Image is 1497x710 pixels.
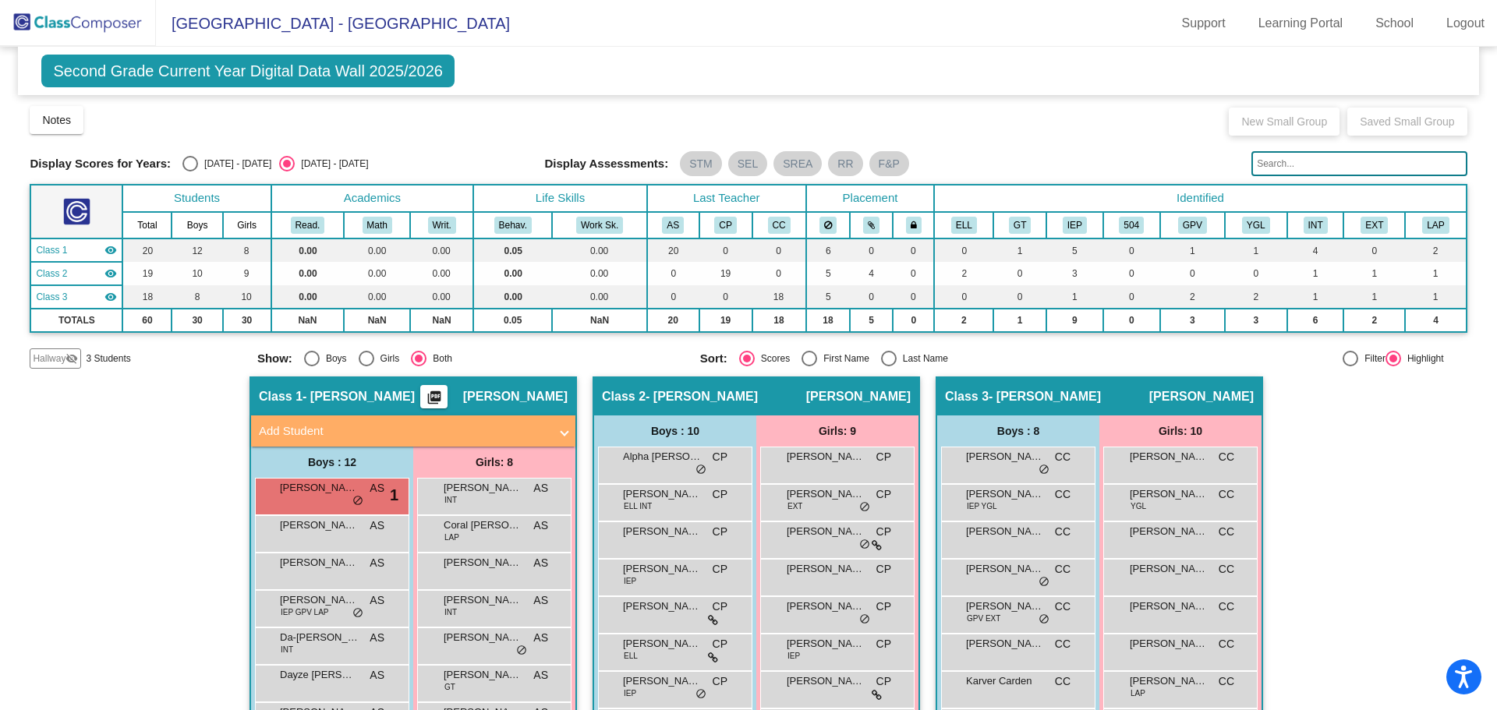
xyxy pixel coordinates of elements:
[966,449,1044,465] span: [PERSON_NAME] [PERSON_NAME]
[1405,238,1466,262] td: 2
[623,561,701,577] span: [PERSON_NAME]
[897,351,948,366] div: Last Name
[516,645,527,657] span: do_not_disturb_alt
[370,480,384,496] span: AS
[122,212,172,238] th: Total
[295,157,368,171] div: [DATE] - [DATE]
[1160,309,1225,332] td: 3
[428,217,456,234] button: Writ.
[714,217,736,234] button: CP
[1225,309,1287,332] td: 3
[545,157,669,171] span: Display Assessments:
[1405,212,1466,238] th: LAP
[271,309,345,332] td: NaN
[413,447,575,478] div: Girls: 8
[182,156,368,171] mat-radio-group: Select an option
[36,267,67,281] span: Class 2
[806,389,911,404] span: [PERSON_NAME]
[280,480,358,496] span: [PERSON_NAME]
[594,415,756,447] div: Boys : 10
[223,262,271,285] td: 9
[303,389,415,404] span: - [PERSON_NAME]
[647,285,699,309] td: 0
[271,262,345,285] td: 0.00
[1055,486,1071,503] span: CC
[1422,217,1449,234] button: LAP
[728,151,767,176] mat-chip: SEL
[281,644,293,655] span: INT
[993,212,1046,238] th: Gifted and Talented
[223,212,271,238] th: Girls
[426,351,452,366] div: Both
[966,561,1044,577] span: [PERSON_NAME]
[806,285,851,309] td: 5
[1343,212,1405,238] th: Extrovert
[473,238,552,262] td: 0.05
[1160,285,1225,309] td: 2
[951,217,977,234] button: ELL
[1219,673,1234,690] span: CC
[1130,449,1208,465] span: [PERSON_NAME]
[787,486,865,502] span: [PERSON_NAME]
[752,285,806,309] td: 18
[756,415,918,447] div: Girls: 9
[370,667,384,684] span: AS
[699,309,752,332] td: 19
[223,309,271,332] td: 30
[695,464,706,476] span: do_not_disturb_alt
[817,351,869,366] div: First Name
[1343,285,1405,309] td: 1
[713,599,727,615] span: CP
[876,561,891,578] span: CP
[533,592,548,609] span: AS
[444,555,522,570] span: [PERSON_NAME]
[533,517,548,534] span: AS
[552,262,646,285] td: 0.00
[699,285,752,309] td: 0
[344,309,410,332] td: NaN
[752,262,806,285] td: 0
[390,483,398,507] span: 1
[623,636,701,652] span: [PERSON_NAME]
[937,415,1099,447] div: Boys : 8
[444,630,522,645] span: [PERSON_NAME]
[1434,11,1497,36] a: Logout
[893,262,934,285] td: 0
[444,480,522,496] span: [PERSON_NAME]
[1287,285,1343,309] td: 1
[850,309,893,332] td: 5
[623,599,701,614] span: [PERSON_NAME]
[280,592,358,608] span: [PERSON_NAME]
[647,212,699,238] th: Alissa Seaver
[320,351,347,366] div: Boys
[1160,212,1225,238] th: Good Parent Volunteer
[1130,599,1208,614] span: [PERSON_NAME]
[893,212,934,238] th: Keep with teacher
[934,309,993,332] td: 2
[1055,561,1071,578] span: CC
[104,267,117,280] mat-icon: visibility
[806,309,851,332] td: 18
[473,185,647,212] th: Life Skills
[1055,449,1071,465] span: CC
[966,673,1044,689] span: Karver Carden
[966,486,1044,502] span: [PERSON_NAME] [PERSON_NAME]
[41,55,455,87] span: Second Grade Current Year Digital Data Wall 2025/2026
[876,524,891,540] span: CP
[1401,351,1444,366] div: Highlight
[352,607,363,620] span: do_not_disturb_alt
[1363,11,1426,36] a: School
[424,389,443,411] mat-icon: picture_as_pdf
[30,238,122,262] td: Alissa Seaver - Seaver
[623,673,701,689] span: [PERSON_NAME]
[271,285,345,309] td: 0.00
[473,309,552,332] td: 0.05
[700,351,1131,366] mat-radio-group: Select an option
[444,517,522,533] span: Coral [PERSON_NAME]
[104,244,117,256] mat-icon: visibility
[828,151,862,176] mat-chip: RR
[966,636,1044,652] span: [PERSON_NAME]
[989,389,1101,404] span: - [PERSON_NAME]
[463,389,568,404] span: [PERSON_NAME]
[494,217,532,234] button: Behav.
